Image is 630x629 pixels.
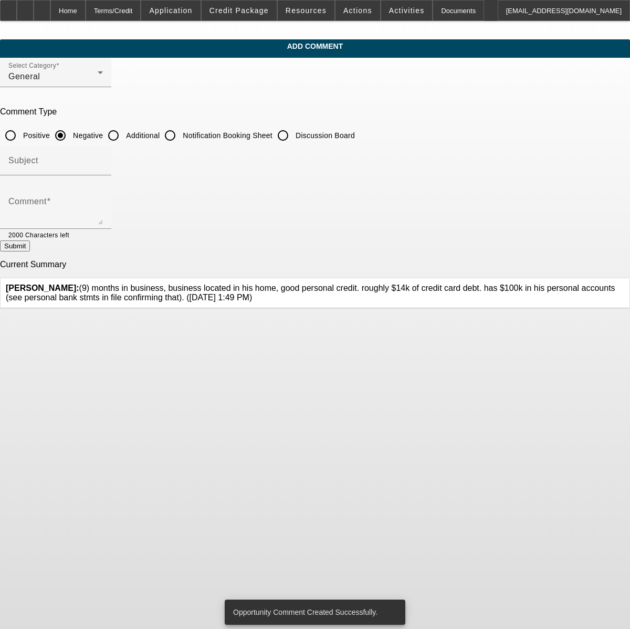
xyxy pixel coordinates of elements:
span: Application [149,6,192,15]
mat-hint: 2000 Characters left [8,229,69,240]
span: Resources [286,6,327,15]
span: Credit Package [209,6,269,15]
span: General [8,72,40,81]
button: Resources [278,1,334,20]
span: Actions [343,6,372,15]
mat-label: Comment [8,197,47,206]
label: Additional [124,130,160,141]
label: Notification Booking Sheet [181,130,272,141]
b: [PERSON_NAME]: [6,284,79,292]
mat-label: Select Category [8,62,56,69]
span: (9) months in business, business located in his home, good personal credit. roughly $14k of credi... [6,284,615,302]
button: Activities [381,1,433,20]
mat-label: Subject [8,156,38,165]
span: Add Comment [8,42,622,50]
button: Application [141,1,200,20]
button: Actions [335,1,380,20]
label: Discussion Board [293,130,355,141]
label: Positive [21,130,50,141]
button: Credit Package [202,1,277,20]
span: Activities [389,6,425,15]
div: Opportunity Comment Created Successfully. [225,600,401,625]
label: Negative [71,130,103,141]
